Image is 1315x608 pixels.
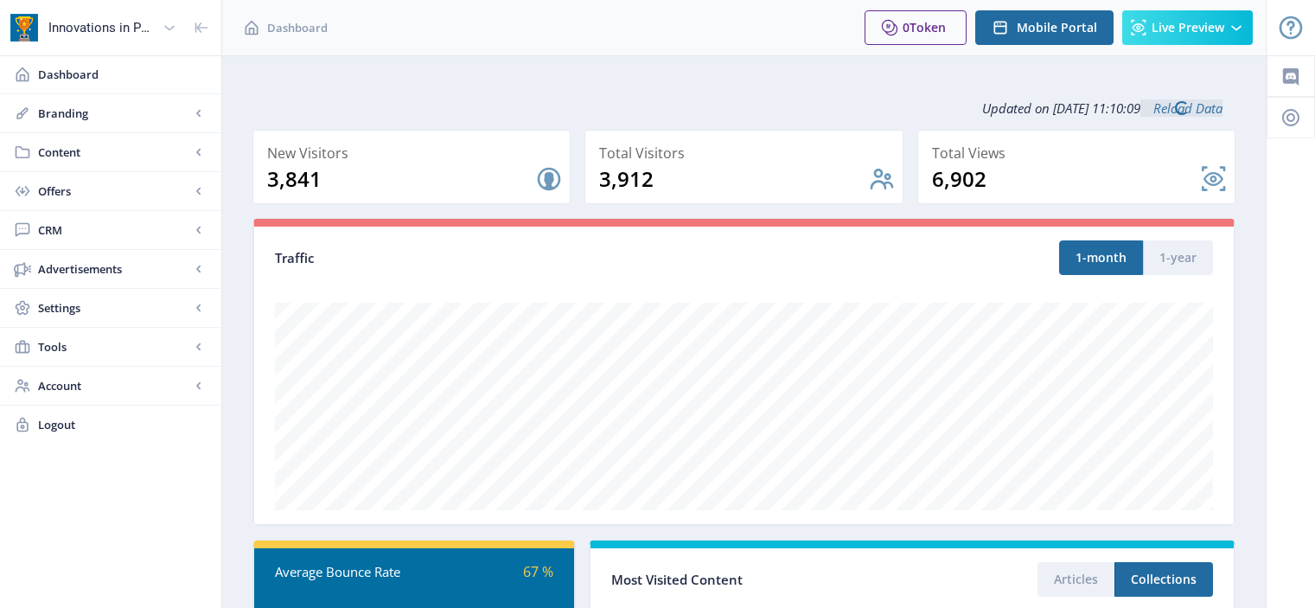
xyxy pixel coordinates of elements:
[38,105,190,122] span: Branding
[611,566,912,593] div: Most Visited Content
[1114,562,1213,597] button: Collections
[38,377,190,394] span: Account
[932,165,1200,193] div: 6,902
[38,299,190,317] span: Settings
[865,10,967,45] button: 0Token
[267,141,563,165] div: New Visitors
[932,141,1228,165] div: Total Views
[523,562,553,581] span: 67 %
[1017,21,1097,35] span: Mobile Portal
[38,182,190,200] span: Offers
[1143,240,1213,275] button: 1-year
[275,562,414,582] div: Average Bounce Rate
[1059,240,1143,275] button: 1-month
[38,221,190,239] span: CRM
[1152,21,1224,35] span: Live Preview
[1140,99,1222,117] a: Reload Data
[38,338,190,355] span: Tools
[38,66,207,83] span: Dashboard
[267,19,328,36] span: Dashboard
[275,248,744,268] div: Traffic
[599,141,895,165] div: Total Visitors
[10,14,38,42] img: app-icon.png
[975,10,1114,45] button: Mobile Portal
[267,165,535,193] div: 3,841
[38,144,190,161] span: Content
[910,19,946,35] span: Token
[48,9,156,47] div: Innovations in Pharmaceutical Technology (IPT)
[38,416,207,433] span: Logout
[1122,10,1253,45] button: Live Preview
[599,165,867,193] div: 3,912
[252,86,1235,130] div: Updated on [DATE] 11:10:09
[38,260,190,278] span: Advertisements
[1037,562,1114,597] button: Articles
